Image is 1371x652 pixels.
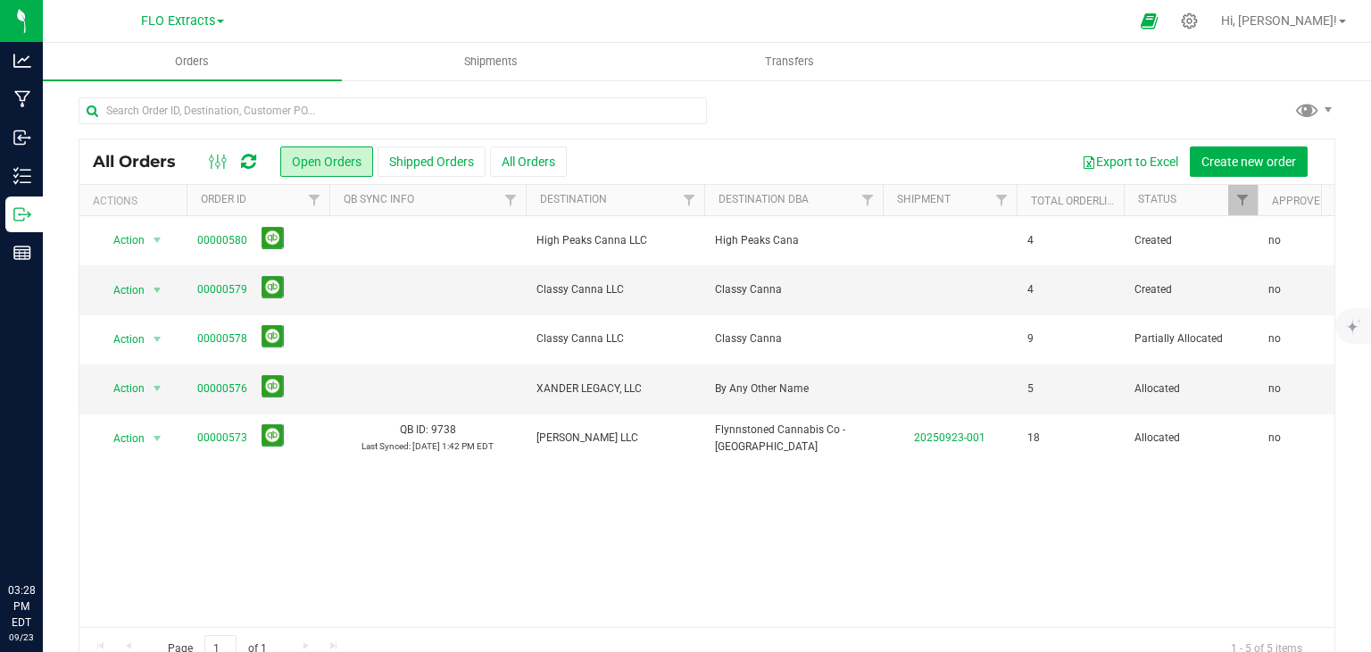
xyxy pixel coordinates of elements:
[715,330,872,347] span: Classy Canna
[13,129,31,146] inline-svg: Inbound
[344,193,414,205] a: QB Sync Info
[1027,380,1034,397] span: 5
[97,278,145,303] span: Action
[536,232,694,249] span: High Peaks Canna LLC
[431,423,456,436] span: 9738
[914,431,985,444] a: 20250923-001
[715,232,872,249] span: High Peaks Cana
[536,330,694,347] span: Classy Canna LLC
[13,52,31,70] inline-svg: Analytics
[1190,146,1308,177] button: Create new order
[1268,430,1281,447] span: no
[715,380,872,397] span: By Any Other Name
[1201,155,1296,169] span: Create new order
[13,167,31,185] inline-svg: Inventory
[13,90,31,108] inline-svg: Manufacturing
[400,423,428,436] span: QB ID:
[1134,430,1247,447] span: Allocated
[1268,380,1281,397] span: no
[987,185,1017,215] a: Filter
[378,146,486,177] button: Shipped Orders
[93,195,179,207] div: Actions
[146,228,169,253] span: select
[197,430,247,447] a: 00000573
[1138,193,1176,205] a: Status
[1070,146,1190,177] button: Export to Excel
[1134,232,1247,249] span: Created
[8,631,35,644] p: 09/23
[741,54,838,70] span: Transfers
[641,43,940,80] a: Transfers
[1134,330,1247,347] span: Partially Allocated
[197,380,247,397] a: 00000576
[1027,330,1034,347] span: 9
[540,193,607,205] a: Destination
[1268,330,1281,347] span: no
[1228,185,1258,215] a: Filter
[97,376,145,401] span: Action
[197,330,247,347] a: 00000578
[280,146,373,177] button: Open Orders
[412,441,494,451] span: [DATE] 1:42 PM EDT
[361,441,411,451] span: Last Synced:
[79,97,707,124] input: Search Order ID, Destination, Customer PO...
[536,281,694,298] span: Classy Canna LLC
[53,506,74,528] iframe: Resource center unread badge
[8,582,35,631] p: 03:28 PM EDT
[141,13,215,29] span: FLO Extracts
[93,152,194,171] span: All Orders
[13,244,31,262] inline-svg: Reports
[13,205,31,223] inline-svg: Outbound
[715,281,872,298] span: Classy Canna
[146,426,169,451] span: select
[853,185,883,215] a: Filter
[496,185,526,215] a: Filter
[1027,232,1034,249] span: 4
[146,327,169,352] span: select
[197,232,247,249] a: 00000580
[342,43,641,80] a: Shipments
[536,380,694,397] span: XANDER LEGACY, LLC
[1268,232,1281,249] span: no
[197,281,247,298] a: 00000579
[1221,13,1337,28] span: Hi, [PERSON_NAME]!
[1134,281,1247,298] span: Created
[151,54,233,70] span: Orders
[719,193,809,205] a: Destination DBA
[1027,281,1034,298] span: 4
[300,185,329,215] a: Filter
[18,509,71,563] iframe: Resource center
[1134,380,1247,397] span: Allocated
[97,327,145,352] span: Action
[1268,281,1281,298] span: no
[1272,195,1333,207] a: Approved?
[97,426,145,451] span: Action
[97,228,145,253] span: Action
[675,185,704,215] a: Filter
[146,376,169,401] span: select
[1178,13,1201,29] div: Manage settings
[1027,430,1040,447] span: 18
[201,193,246,205] a: Order ID
[1129,4,1169,38] span: Open Ecommerce Menu
[715,422,872,456] span: Flynnstoned Cannabis Co - [GEOGRAPHIC_DATA]
[490,146,567,177] button: All Orders
[146,278,169,303] span: select
[536,430,694,447] span: [PERSON_NAME] LLC
[43,43,342,80] a: Orders
[897,193,951,205] a: Shipment
[440,54,542,70] span: Shipments
[1031,195,1127,207] a: Total Orderlines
